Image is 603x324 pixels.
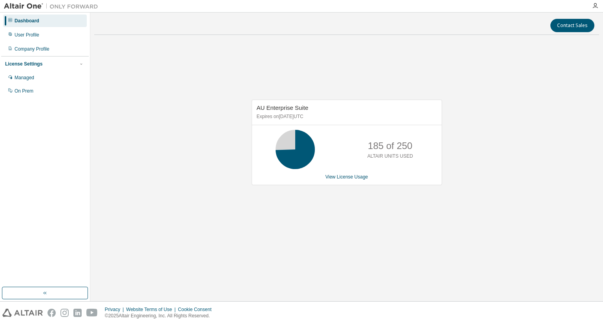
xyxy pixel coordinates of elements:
[257,113,435,120] p: Expires on [DATE] UTC
[15,75,34,81] div: Managed
[5,61,42,67] div: License Settings
[550,19,594,32] button: Contact Sales
[15,32,39,38] div: User Profile
[73,309,82,317] img: linkedin.svg
[60,309,69,317] img: instagram.svg
[105,313,216,319] p: © 2025 Altair Engineering, Inc. All Rights Reserved.
[105,306,126,313] div: Privacy
[2,309,43,317] img: altair_logo.svg
[4,2,102,10] img: Altair One
[15,88,33,94] div: On Prem
[15,18,39,24] div: Dashboard
[15,46,49,52] div: Company Profile
[257,104,309,111] span: AU Enterprise Suite
[126,306,178,313] div: Website Terms of Use
[325,174,368,180] a: View License Usage
[178,306,216,313] div: Cookie Consent
[86,309,98,317] img: youtube.svg
[368,139,412,153] p: 185 of 250
[48,309,56,317] img: facebook.svg
[367,153,413,160] p: ALTAIR UNITS USED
